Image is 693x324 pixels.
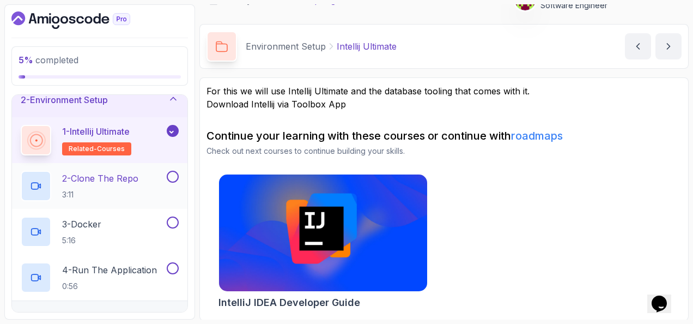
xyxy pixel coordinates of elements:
p: For this we will use Intellij Ultimate and the database tooling that comes with it. [206,85,682,98]
h3: 2 - Environment Setup [21,93,108,106]
button: 3-Docker5:16 [21,217,179,247]
button: 2-Environment Setup [12,82,187,117]
p: 1 - Intellij Ultimate [62,125,130,138]
span: completed [19,55,78,65]
p: 2 - Clone The Repo [62,172,138,185]
button: previous content [625,33,651,59]
button: 4-Run The Application0:56 [21,262,179,293]
p: Download Intellij via Toolbox App [206,98,682,111]
p: Check out next courses to continue building your skills. [206,146,682,157]
p: 0:56 [62,281,157,292]
a: Dashboard [11,11,155,29]
p: Intellij Ultimate [337,40,397,53]
img: IntelliJ IDEA Developer Guide card [219,175,427,291]
button: next content [655,33,682,59]
a: IntelliJ IDEA Developer Guide cardIntelliJ IDEA Developer Guide [218,174,428,310]
p: 4 - Run The Application [62,263,157,277]
p: Environment Setup [246,40,326,53]
h2: IntelliJ IDEA Developer Guide [218,295,360,310]
p: 3 - Docker [62,218,101,231]
button: 2-Clone The Repo3:11 [21,171,179,201]
a: roadmaps [511,129,563,142]
p: 3:11 [62,189,138,200]
button: 1-Intellij Ultimaterelated-courses [21,125,179,155]
p: 5:16 [62,235,101,246]
h2: Continue your learning with these courses or continue with [206,128,682,143]
iframe: chat widget [647,280,682,313]
span: 5 % [19,55,33,65]
span: related-courses [69,145,125,153]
